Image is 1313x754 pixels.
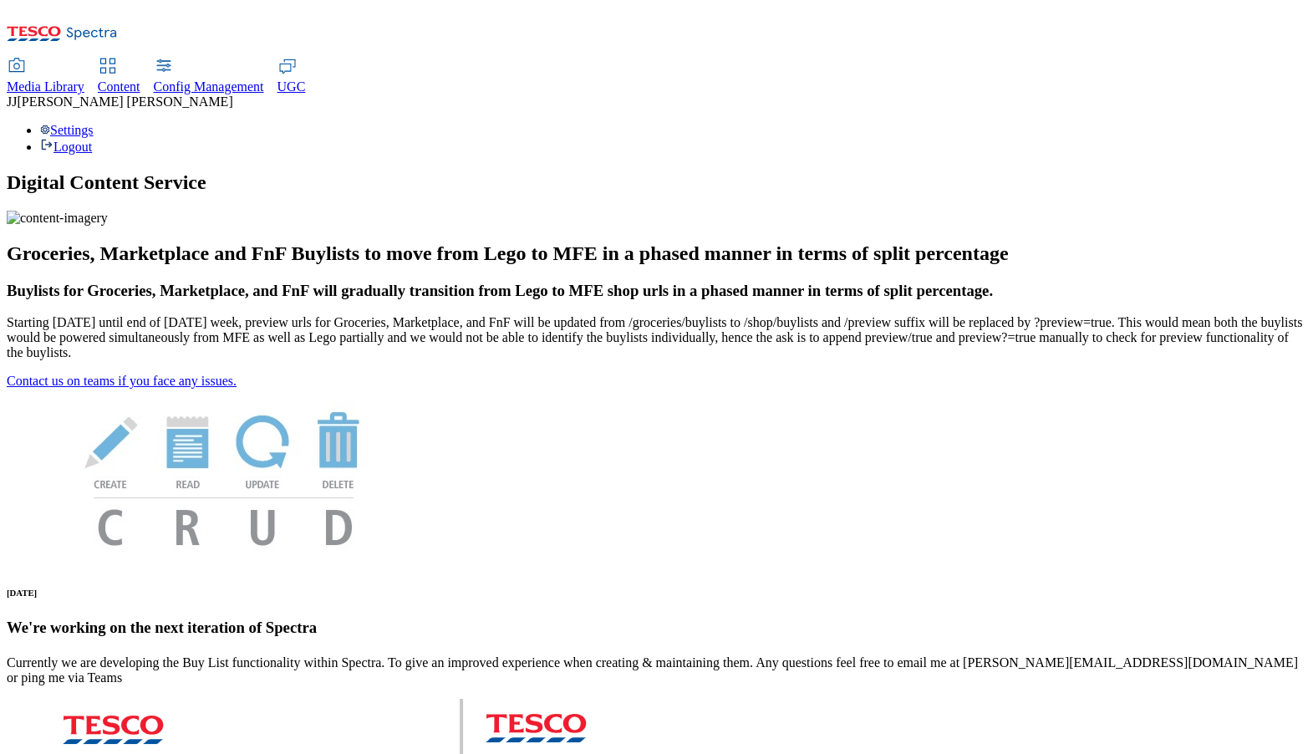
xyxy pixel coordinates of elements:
a: Content [98,59,140,94]
img: News Image [7,389,441,563]
a: Media Library [7,59,84,94]
a: UGC [277,59,306,94]
img: content-imagery [7,211,108,226]
span: [PERSON_NAME] [PERSON_NAME] [17,94,232,109]
h2: Groceries, Marketplace and FnF Buylists to move from Lego to MFE in a phased manner in terms of s... [7,242,1306,265]
p: Starting [DATE] until end of [DATE] week, preview urls for Groceries, Marketplace, and FnF will b... [7,315,1306,360]
span: Config Management [154,79,264,94]
a: Settings [40,123,94,137]
h1: Digital Content Service [7,171,1306,194]
span: UGC [277,79,306,94]
h6: [DATE] [7,588,1306,598]
span: Media Library [7,79,84,94]
span: JJ [7,94,17,109]
a: Config Management [154,59,264,94]
span: Content [98,79,140,94]
a: Contact us on teams if you face any issues. [7,374,237,388]
p: Currently we are developing the Buy List functionality within Spectra. To give an improved experi... [7,655,1306,685]
h3: We're working on the next iteration of Spectra [7,619,1306,637]
a: Logout [40,140,92,154]
h3: Buylists for Groceries, Marketplace, and FnF will gradually transition from Lego to MFE shop urls... [7,282,1306,300]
